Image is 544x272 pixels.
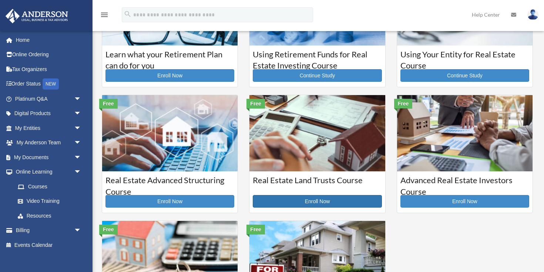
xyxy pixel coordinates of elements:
span: arrow_drop_down [74,150,89,165]
div: Free [246,99,265,108]
a: Online Ordering [5,47,93,62]
a: Video Training [10,194,93,209]
a: Resources [10,208,93,223]
h3: Real Estate Land Trusts Course [253,175,382,193]
div: Free [394,99,413,108]
h3: Using Your Entity for Real Estate Course [400,49,529,67]
i: menu [100,10,109,19]
div: NEW [43,78,59,90]
span: arrow_drop_down [74,121,89,136]
a: Courses [10,179,89,194]
a: Events Calendar [5,238,93,252]
h3: Advanced Real Estate Investors Course [400,175,529,193]
h3: Real Estate Advanced Structuring Course [105,175,234,193]
a: My Documentsarrow_drop_down [5,150,93,165]
div: Free [99,225,118,234]
a: Home [5,33,93,47]
img: User Pic [527,9,538,20]
h3: Using Retirement Funds for Real Estate Investing Course [253,49,382,67]
a: Continue Study [253,69,382,82]
span: arrow_drop_down [74,165,89,180]
a: Enroll Now [253,195,382,208]
h3: Learn what your Retirement Plan can do for you [105,49,234,67]
a: My Anderson Teamarrow_drop_down [5,135,93,150]
a: Online Learningarrow_drop_down [5,165,93,179]
a: menu [100,13,109,19]
a: Enroll Now [105,195,234,208]
div: Free [99,99,118,108]
a: Billingarrow_drop_down [5,223,93,238]
div: Free [246,225,265,234]
span: arrow_drop_down [74,106,89,121]
a: Continue Study [400,69,529,82]
a: Digital Productsarrow_drop_down [5,106,93,121]
a: My Entitiesarrow_drop_down [5,121,93,135]
a: Platinum Q&Aarrow_drop_down [5,91,93,106]
img: Anderson Advisors Platinum Portal [3,9,70,23]
a: Order StatusNEW [5,77,93,92]
a: Enroll Now [105,69,234,82]
span: arrow_drop_down [74,91,89,107]
i: search [124,10,132,18]
a: Tax Organizers [5,62,93,77]
span: arrow_drop_down [74,223,89,238]
a: Enroll Now [400,195,529,208]
span: arrow_drop_down [74,135,89,151]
